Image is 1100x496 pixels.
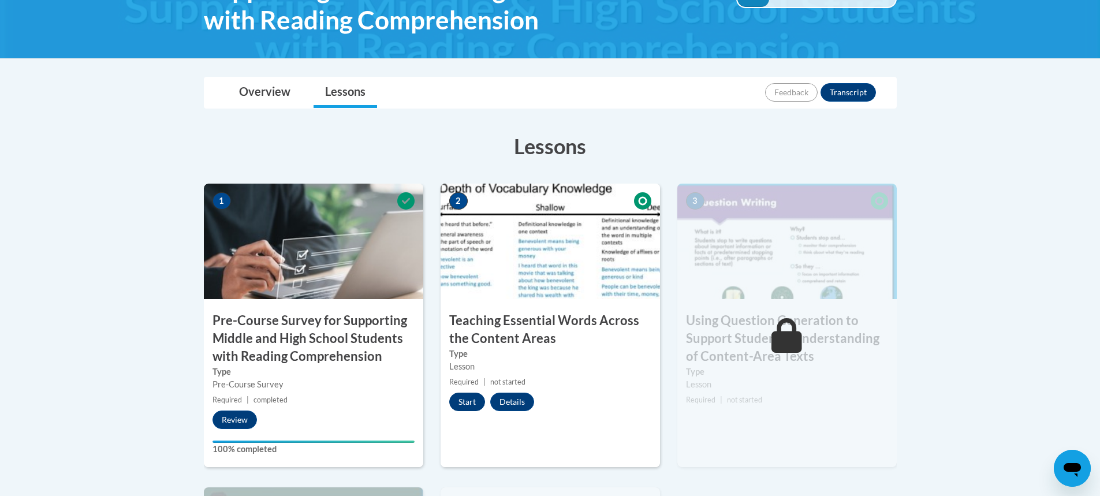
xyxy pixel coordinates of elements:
[821,83,876,102] button: Transcript
[449,360,651,373] div: Lesson
[686,192,704,210] span: 3
[204,312,423,365] h3: Pre-Course Survey for Supporting Middle and High School Students with Reading Comprehension
[765,83,818,102] button: Feedback
[212,443,415,456] label: 100% completed
[441,312,660,348] h3: Teaching Essential Words Across the Content Areas
[212,396,242,404] span: Required
[677,312,897,365] h3: Using Question Generation to Support Studentsʹ Understanding of Content-Area Texts
[449,393,485,411] button: Start
[212,366,415,378] label: Type
[727,396,762,404] span: not started
[204,184,423,299] img: Course Image
[686,396,715,404] span: Required
[212,411,257,429] button: Review
[204,132,897,161] h3: Lessons
[449,348,651,360] label: Type
[490,378,525,386] span: not started
[314,77,377,108] a: Lessons
[247,396,249,404] span: |
[253,396,288,404] span: completed
[449,378,479,386] span: Required
[720,396,722,404] span: |
[1054,450,1091,487] iframe: Button to launch messaging window
[212,192,231,210] span: 1
[441,184,660,299] img: Course Image
[212,441,415,443] div: Your progress
[677,184,897,299] img: Course Image
[483,378,486,386] span: |
[449,192,468,210] span: 2
[686,378,888,391] div: Lesson
[228,77,302,108] a: Overview
[686,366,888,378] label: Type
[490,393,534,411] button: Details
[212,378,415,391] div: Pre-Course Survey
